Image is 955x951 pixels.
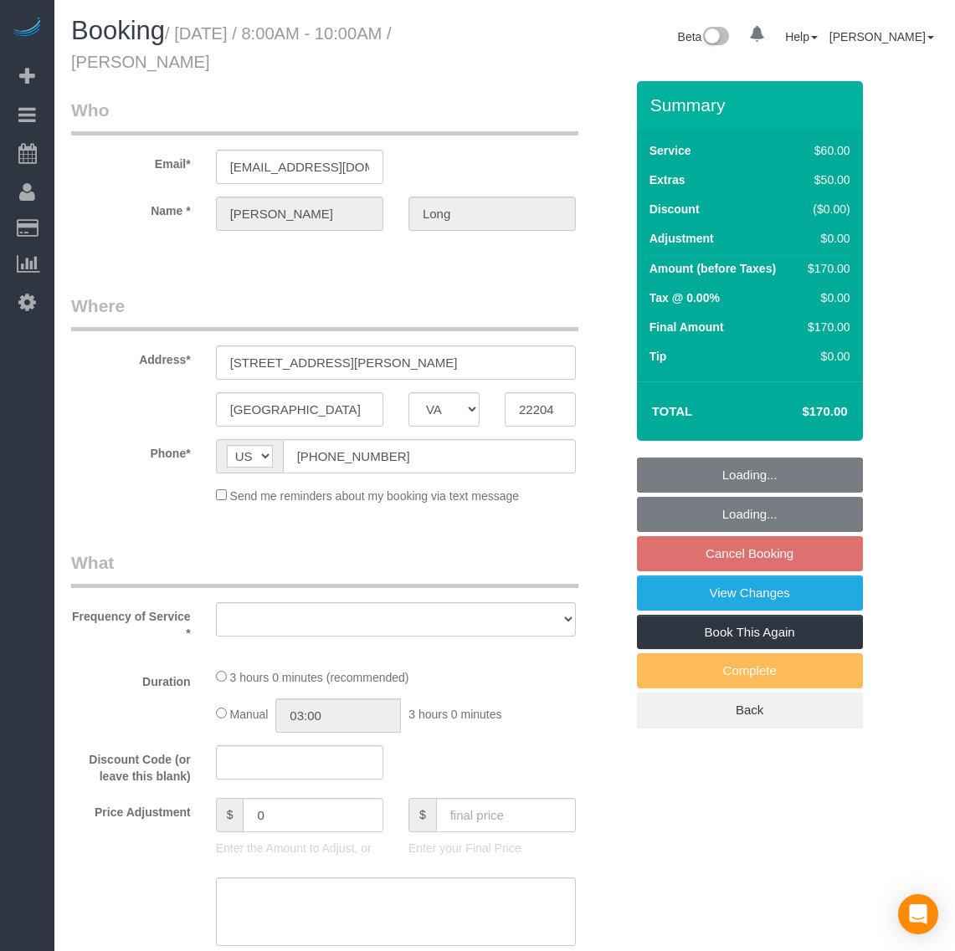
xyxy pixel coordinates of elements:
label: Tip [650,348,667,365]
input: First Name* [216,197,383,231]
label: Price Adjustment [59,798,203,821]
label: Email* [59,150,203,172]
img: Automaid Logo [10,17,44,40]
div: $0.00 [801,289,850,306]
span: 3 hours 0 minutes [408,708,501,721]
span: $ [408,798,436,832]
input: Phone* [283,439,576,473]
span: $ [216,798,244,832]
p: Enter your Final Price [408,840,576,856]
label: Address* [59,345,203,368]
span: Manual [230,708,269,721]
a: Beta [678,30,730,43]
div: $0.00 [801,348,850,365]
label: Discount [650,201,700,217]
input: Email* [216,150,383,184]
label: Final Amount [650,319,724,335]
span: 3 hours 0 minutes (recommended) [230,671,409,684]
label: Name * [59,197,203,219]
strong: Total [652,404,693,418]
a: Help [785,30,818,43]
label: Service [650,142,691,159]
div: Open Intercom Messenger [898,894,938,934]
div: $0.00 [801,230,850,247]
span: Send me reminders about my booking via text message [230,489,520,503]
a: View Changes [637,575,863,611]
input: City* [216,392,383,427]
label: Discount Code (or leave this blank) [59,745,203,785]
a: Book This Again [637,615,863,650]
label: Frequency of Service * [59,602,203,642]
label: Amount (before Taxes) [650,260,776,277]
label: Phone* [59,439,203,462]
input: final price [436,798,576,832]
a: [PERSON_NAME] [829,30,934,43]
p: Enter the Amount to Adjust, or [216,840,383,856]
img: New interface [701,27,729,49]
legend: What [71,550,578,588]
a: Back [637,693,863,728]
div: ($0.00) [801,201,850,217]
h3: Summary [650,95,855,115]
div: $170.00 [801,260,850,277]
label: Extras [650,171,685,188]
div: $60.00 [801,142,850,159]
input: Last Name* [408,197,576,231]
legend: Where [71,294,578,331]
div: $170.00 [801,319,850,335]
input: Zip Code* [505,392,576,427]
label: Tax @ 0.00% [650,289,720,306]
legend: Who [71,98,578,135]
h4: $170.00 [752,405,847,419]
span: Booking [71,16,165,45]
label: Duration [59,667,203,690]
label: Adjustment [650,230,714,247]
div: $50.00 [801,171,850,188]
small: / [DATE] / 8:00AM - 10:00AM / [PERSON_NAME] [71,24,392,71]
